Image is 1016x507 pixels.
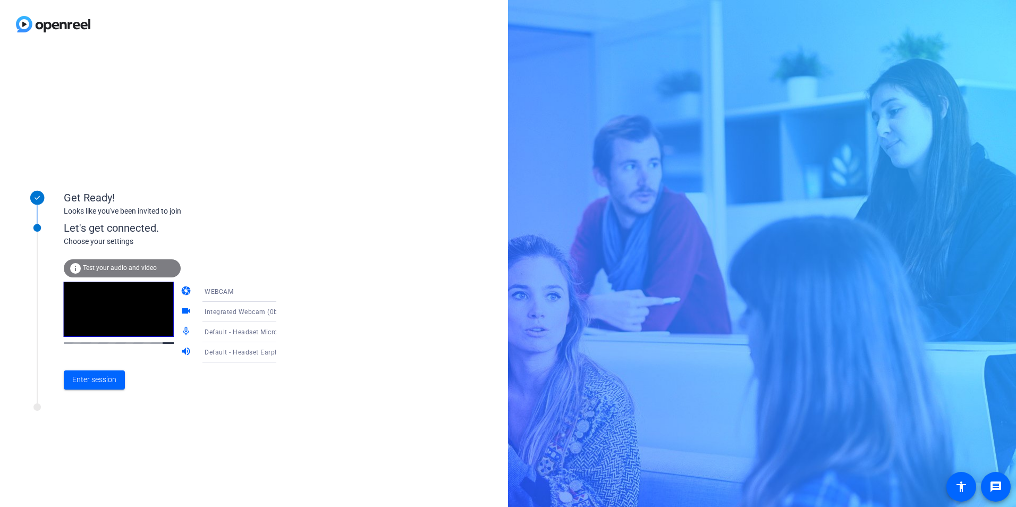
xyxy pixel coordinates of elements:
span: Enter session [72,374,116,385]
mat-icon: message [989,480,1002,493]
div: Looks like you've been invited to join [64,206,276,217]
span: WEBCAM [205,288,233,295]
button: Enter session [64,370,125,390]
div: Get Ready! [64,190,276,206]
span: Test your audio and video [83,264,157,272]
div: Choose your settings [64,236,298,247]
mat-icon: accessibility [955,480,968,493]
span: Default - Headset Earphone (Zone Receiver) [205,348,340,356]
mat-icon: videocam [181,306,193,318]
span: Default - Headset Microphone (Zone Receiver) [205,327,346,336]
span: Integrated Webcam (0bda:555b) [205,307,306,316]
mat-icon: mic_none [181,326,193,339]
mat-icon: camera [181,285,193,298]
mat-icon: volume_up [181,346,193,359]
div: Let's get connected. [64,220,298,236]
mat-icon: info [69,262,82,275]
